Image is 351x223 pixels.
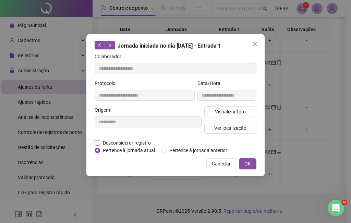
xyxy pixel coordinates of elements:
[204,106,256,117] button: Visualizar foto
[214,124,246,132] span: Ver localização
[342,200,347,205] span: 8
[215,108,246,115] span: Visualizar foto
[239,158,256,169] button: OK
[95,106,114,114] label: Origem
[100,139,154,147] span: Desconsiderar registro
[95,53,126,60] label: Colaborador
[107,43,112,48] span: right
[100,147,158,154] span: Pertence à jornada atual
[197,79,225,87] label: Data/Hora
[97,43,102,48] span: left
[212,160,231,168] span: Cancelar
[204,123,256,134] button: Ver localização
[95,79,120,87] label: Protocolo
[95,41,105,49] button: left
[105,41,115,49] button: right
[252,41,258,47] span: close
[244,160,251,168] span: OK
[328,200,344,216] iframe: Intercom live chat
[167,147,230,154] span: Pertence à jornada anterior
[95,41,256,50] div: Jornada iniciada no dia [DATE] - Entrada 1
[250,38,261,49] button: Close
[206,158,236,169] button: Cancelar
